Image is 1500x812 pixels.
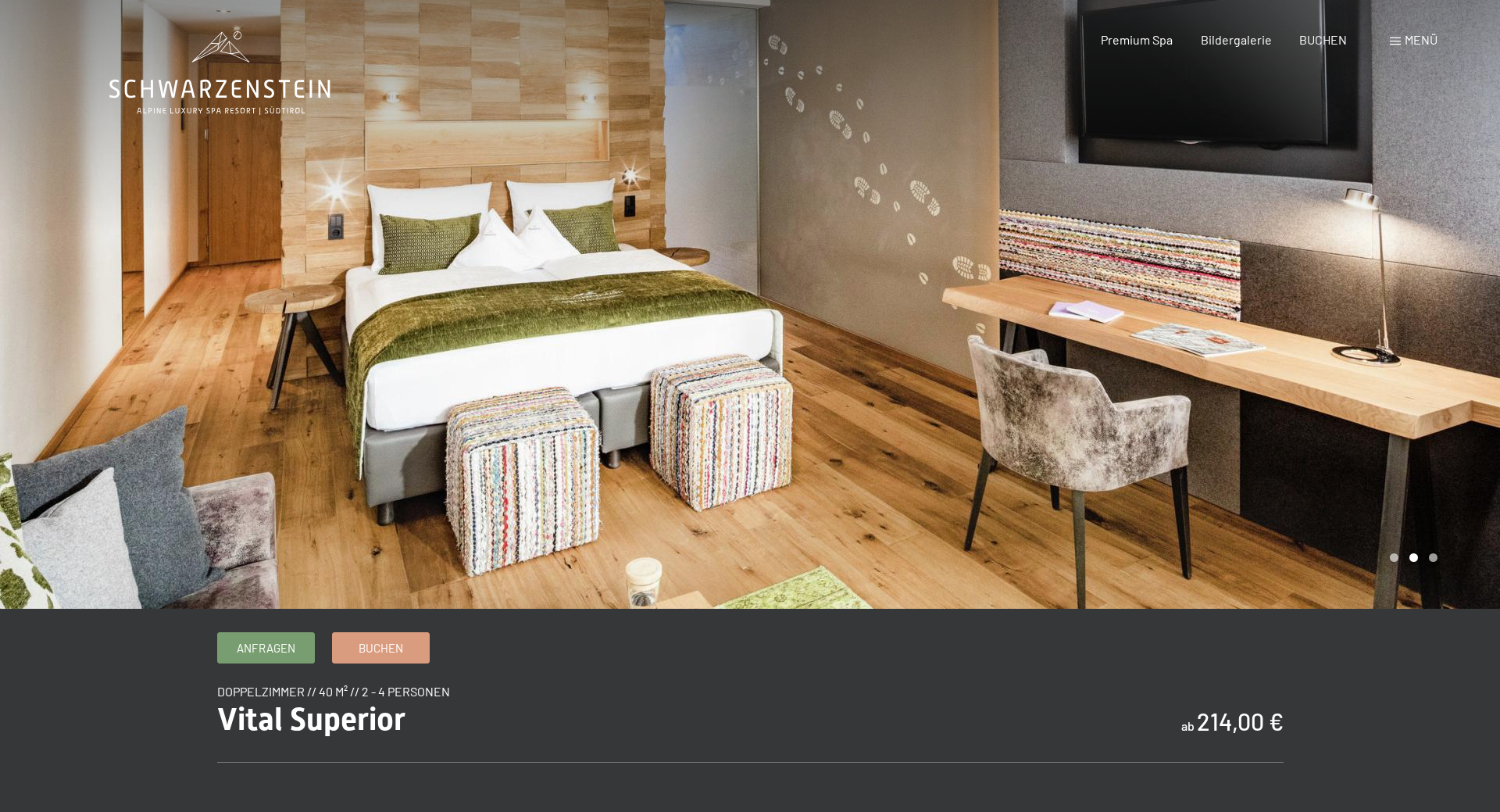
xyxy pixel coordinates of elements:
a: BUCHEN [1299,32,1347,47]
b: 214,00 € [1197,707,1284,735]
a: Bildergalerie [1201,32,1272,47]
span: Menü [1405,32,1437,47]
span: Anfragen [237,640,295,656]
a: Premium Spa [1101,32,1173,47]
span: Buchen [359,640,403,656]
span: ab [1181,718,1195,733]
span: Doppelzimmer // 40 m² // 2 - 4 Personen [217,684,450,699]
a: Anfragen [218,633,314,663]
a: Buchen [333,633,429,663]
span: Vital Superior [217,701,405,738]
